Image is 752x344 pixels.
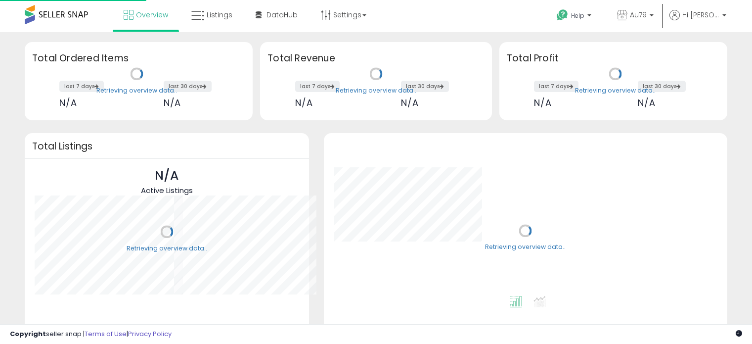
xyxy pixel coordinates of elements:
i: Get Help [556,9,569,21]
a: Hi [PERSON_NAME] [669,10,726,32]
a: Help [549,1,601,32]
div: Retrieving overview data.. [336,86,416,95]
div: Retrieving overview data.. [485,243,566,252]
span: Au79 [630,10,647,20]
span: Listings [207,10,232,20]
span: Overview [136,10,168,20]
span: DataHub [266,10,298,20]
span: Help [571,11,584,20]
div: Retrieving overview data.. [575,86,656,95]
div: Retrieving overview data.. [127,244,207,253]
strong: Copyright [10,329,46,339]
div: Retrieving overview data.. [96,86,177,95]
div: seller snap | | [10,330,172,339]
span: Hi [PERSON_NAME] [682,10,719,20]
